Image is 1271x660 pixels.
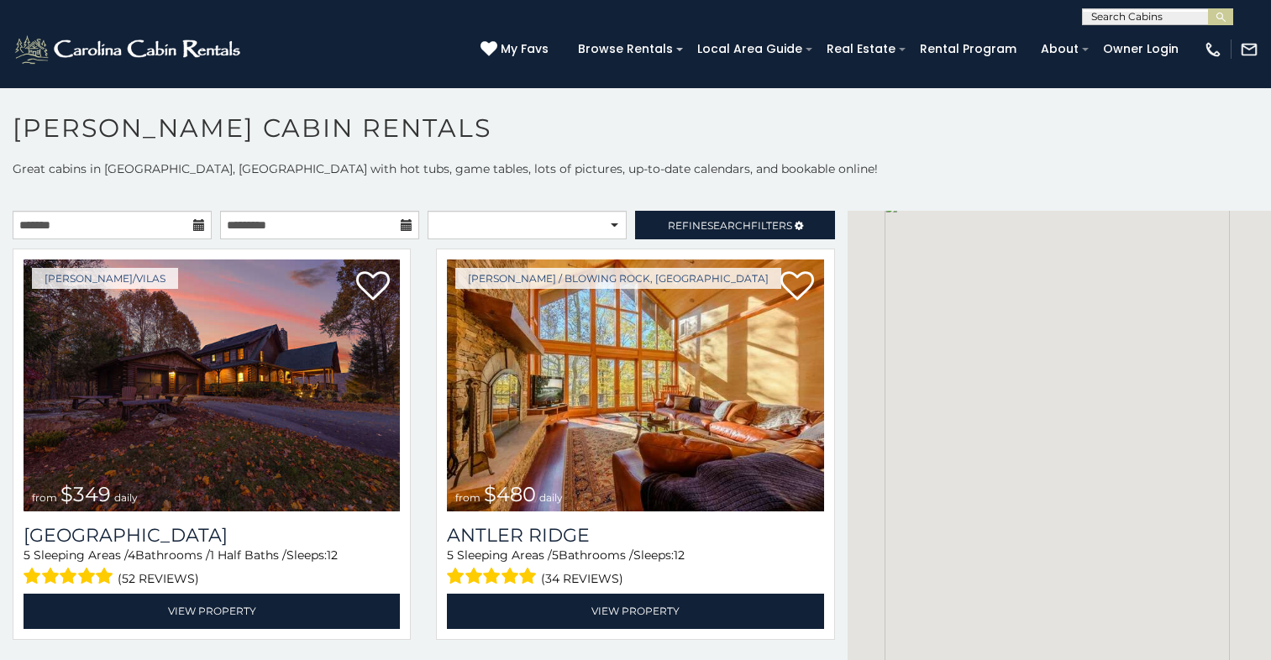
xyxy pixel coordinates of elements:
img: mail-regular-white.png [1240,40,1258,59]
h3: Diamond Creek Lodge [24,524,400,547]
a: About [1032,36,1087,62]
span: 5 [552,547,559,563]
img: 1756500887_thumbnail.jpeg [24,259,400,511]
span: My Favs [501,40,549,58]
span: 12 [674,547,685,563]
a: from $349 daily [24,259,400,511]
span: 4 [128,547,135,563]
a: [PERSON_NAME] / Blowing Rock, [GEOGRAPHIC_DATA] [455,268,781,289]
span: 12 [327,547,338,563]
span: daily [114,491,138,504]
a: View Property [447,594,823,628]
span: $480 [484,482,536,506]
a: from $480 daily [447,259,823,511]
div: Sleeping Areas / Bathrooms / Sleeps: [447,547,823,589]
div: Sleeping Areas / Bathrooms / Sleeps: [24,547,400,589]
a: Add to favorites [780,270,814,305]
span: $349 [60,482,111,506]
a: View Property [24,594,400,628]
a: Local Area Guide [689,36,811,62]
a: Antler Ridge [447,524,823,547]
a: Add to favorites [356,270,390,305]
span: 5 [24,547,30,563]
a: My Favs [481,40,553,59]
a: Real Estate [818,36,904,62]
img: phone-regular-white.png [1204,40,1222,59]
span: 1 Half Baths / [210,547,286,563]
span: 5 [447,547,454,563]
span: Refine Filters [668,219,792,232]
img: 1714397585_thumbnail.jpeg [447,259,823,511]
span: daily [539,491,563,504]
a: Rental Program [911,36,1025,62]
span: (34 reviews) [541,568,623,589]
a: Owner Login [1095,36,1187,62]
img: White-1-2.png [13,33,245,66]
span: from [455,491,481,504]
span: (52 reviews) [118,568,199,589]
span: from [32,491,57,504]
a: Browse Rentals [570,36,681,62]
a: RefineSearchFilters [635,211,834,239]
span: Search [707,219,751,232]
a: [PERSON_NAME]/Vilas [32,268,178,289]
a: [GEOGRAPHIC_DATA] [24,524,400,547]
